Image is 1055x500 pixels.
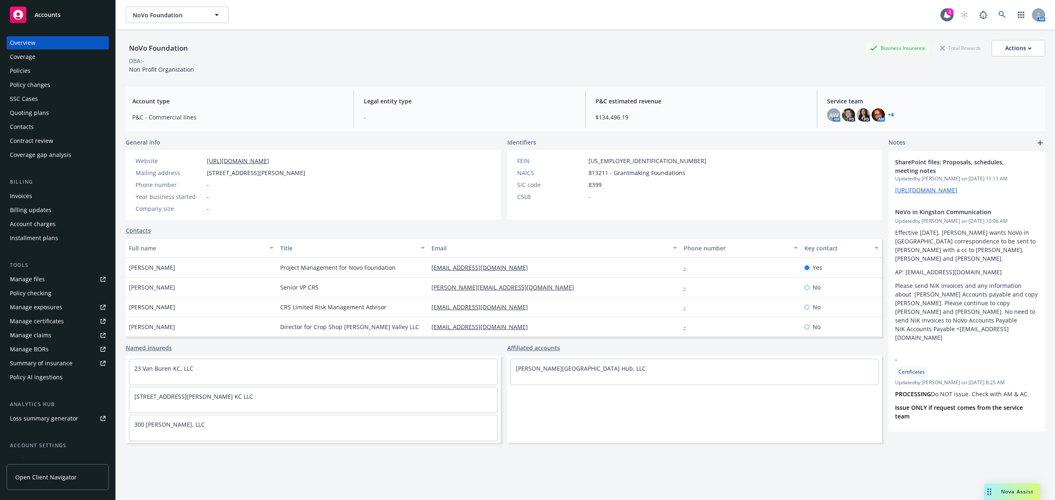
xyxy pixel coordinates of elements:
a: add [1035,138,1045,148]
div: Coverage gap analysis [10,148,71,161]
img: photo [857,108,870,121]
button: Title [277,238,428,258]
a: Manage exposures [7,301,109,314]
a: 23 Van Buren KC, LLC [134,364,193,372]
span: Yes [813,263,822,272]
a: Switch app [1013,7,1029,23]
span: Open Client Navigator [15,473,77,481]
a: Loss summary generator [7,412,109,425]
span: Notes [889,138,905,148]
div: Analytics hub [7,400,109,409]
p: Do NOT issue. Check with AM & AC. [895,390,1039,398]
div: Account settings [7,442,109,450]
span: $134,496.19 [595,113,807,121]
span: AW [829,111,838,119]
p: Please send NiK invoices and any information about [PERSON_NAME] Accounts payable and copy [PERSO... [895,281,1039,342]
div: Policy checking [10,287,52,300]
div: Policy AI ingestions [10,371,63,384]
span: 8399 [588,180,602,189]
a: Report a Bug [975,7,992,23]
div: 1 [946,8,954,16]
div: Business Insurance [866,43,929,53]
span: - [207,180,209,189]
span: Director for Crop Shop [PERSON_NAME] Valley LLC [280,322,419,331]
span: - [207,204,209,213]
img: photo [872,108,885,121]
div: CSLB [517,192,585,201]
span: No [813,283,821,292]
div: Invoices [10,189,32,203]
a: Coverage gap analysis [7,148,109,161]
span: NoVo Foundation [133,11,204,19]
button: Full name [126,238,277,258]
a: [PERSON_NAME][GEOGRAPHIC_DATA] Hub, LLC [516,364,646,372]
div: DBA: - [129,56,144,65]
span: Accounts [35,12,61,18]
span: CRS Limited Risk Management Advisor [280,303,387,311]
div: Policies [10,64,30,77]
button: Phone number [680,238,802,258]
span: P&C estimated revenue [595,97,807,105]
span: P&C - Commercial lines [132,113,344,121]
a: Affiliated accounts [507,343,560,352]
span: [US_EMPLOYER_IDENTIFICATION_NUMBER] [588,157,706,165]
div: Manage files [10,273,45,286]
a: [EMAIL_ADDRESS][DOMAIN_NAME] [431,323,535,331]
div: Key contact [804,244,870,252]
a: - [684,264,692,271]
strong: Issue ONLY if request comes from the service team [895,404,1025,420]
span: No [813,303,821,311]
img: photo [842,108,855,121]
a: Manage claims [7,329,109,342]
a: Contacts [126,226,151,235]
button: Key contact [801,238,882,258]
a: 300 [PERSON_NAME], LLC [134,421,205,428]
a: Policy AI ingestions [7,371,109,384]
a: SSC Cases [7,92,109,105]
span: Updated by [PERSON_NAME] on [DATE] 10:06 AM [895,217,1039,225]
button: Actions [992,40,1045,56]
a: Manage files [7,273,109,286]
div: Policy changes [10,78,50,91]
div: Title [280,244,416,252]
span: NoVo in Kingston Communication [895,208,1017,216]
div: Company size [136,204,204,213]
div: Coverage [10,50,35,63]
span: Updated by [PERSON_NAME] on [DATE] 8:25 AM [895,379,1039,386]
div: SSC Cases [10,92,38,105]
a: Contacts [7,120,109,133]
div: FEIN [517,157,585,165]
div: Overview [10,36,35,49]
span: Nova Assist [1001,488,1034,495]
a: [EMAIL_ADDRESS][DOMAIN_NAME] [431,264,535,271]
span: Senior VP CRS [280,283,319,292]
button: Nova Assist [984,484,1040,500]
div: Billing [7,178,109,186]
a: Installment plans [7,231,109,245]
div: Loss summary generator [10,412,78,425]
span: Updated by [PERSON_NAME] on [DATE] 11:11 AM [895,175,1039,182]
a: Start snowing [956,7,973,23]
a: [URL][DOMAIN_NAME] [895,186,957,194]
span: General info [126,138,160,147]
a: Invoices [7,189,109,203]
div: Manage certificates [10,315,64,328]
a: Manage certificates [7,315,109,328]
div: Account charges [10,217,56,231]
a: [STREET_ADDRESS][PERSON_NAME] KC LLC [134,393,253,400]
span: [STREET_ADDRESS][PERSON_NAME] [207,168,305,177]
div: Phone number [684,244,789,252]
a: - [684,283,692,291]
div: Phone number [136,180,204,189]
div: Email [431,244,668,252]
p: Effective [DATE], [PERSON_NAME] wants NoVo in [GEOGRAPHIC_DATA] correspondence to be sent to [PER... [895,228,1039,263]
div: Contacts [10,120,34,133]
span: - [364,113,575,121]
div: Manage exposures [10,301,62,314]
a: Billing updates [7,203,109,217]
a: Policy changes [7,78,109,91]
span: [PERSON_NAME] [129,322,175,331]
span: Identifiers [507,138,536,147]
a: Named insureds [126,343,172,352]
div: Mailing address [136,168,204,177]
